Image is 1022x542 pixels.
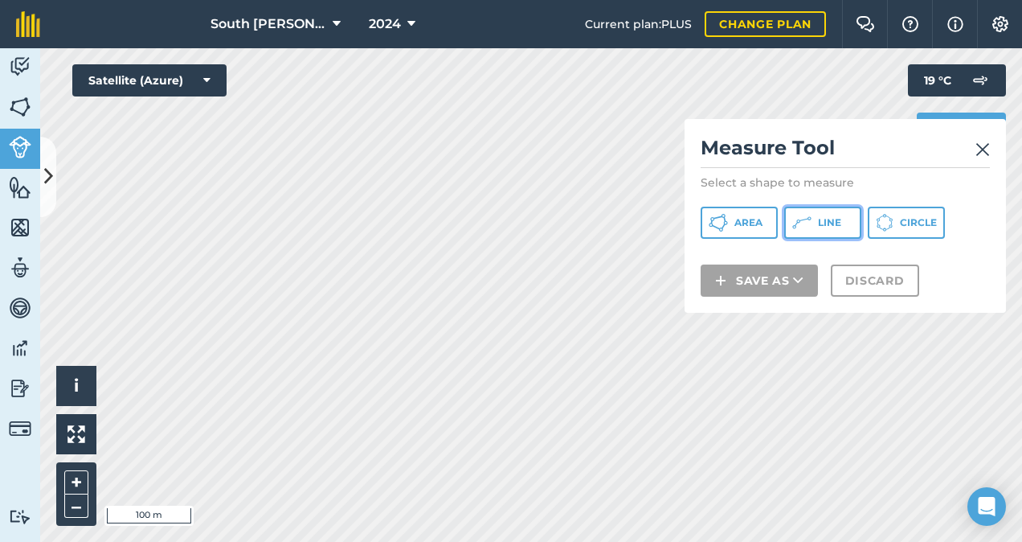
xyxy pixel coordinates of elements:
[701,175,990,191] p: Select a shape to measure
[991,16,1010,32] img: A cog icon
[369,14,401,34] span: 2024
[901,16,920,32] img: A question mark icon
[900,216,937,229] span: Circle
[964,64,996,96] img: svg+xml;base64,PD94bWwgdmVyc2lvbj0iMS4wIiBlbmNvZGluZz0idXRmLTgiPz4KPCEtLSBHZW5lcmF0b3I6IEFkb2JlIE...
[975,140,990,159] img: svg+xml;base64,PHN2ZyB4bWxucz0iaHR0cDovL3d3dy53My5vcmcvMjAwMC9zdmciIHdpZHRoPSIyMiIgaGVpZ2h0PSIzMC...
[831,265,919,297] button: Discard
[701,135,990,168] h2: Measure Tool
[72,64,227,96] button: Satellite (Azure)
[9,136,31,158] img: svg+xml;base64,PD94bWwgdmVyc2lvbj0iMS4wIiBlbmNvZGluZz0idXRmLTgiPz4KPCEtLSBHZW5lcmF0b3I6IEFkb2JlIE...
[9,376,31,400] img: svg+xml;base64,PD94bWwgdmVyc2lvbj0iMS4wIiBlbmNvZGluZz0idXRmLTgiPz4KPCEtLSBHZW5lcmF0b3I6IEFkb2JlIE...
[9,336,31,360] img: svg+xml;base64,PD94bWwgdmVyc2lvbj0iMS4wIiBlbmNvZGluZz0idXRmLTgiPz4KPCEtLSBHZW5lcmF0b3I6IEFkb2JlIE...
[74,376,79,396] span: i
[856,16,875,32] img: Two speech bubbles overlapping with the left bubble in the forefront
[9,216,31,240] img: svg+xml;base64,PHN2ZyB4bWxucz0iaHR0cDovL3d3dy53My5vcmcvMjAwMC9zdmciIHdpZHRoPSI1NiIgaGVpZ2h0PSI2MC...
[64,495,88,518] button: –
[585,15,692,33] span: Current plan : PLUS
[9,175,31,199] img: svg+xml;base64,PHN2ZyB4bWxucz0iaHR0cDovL3d3dy53My5vcmcvMjAwMC9zdmciIHdpZHRoPSI1NiIgaGVpZ2h0PSI2MC...
[967,487,1006,526] div: Open Intercom Messenger
[784,207,861,239] button: Line
[9,256,31,280] img: svg+xml;base64,PD94bWwgdmVyc2lvbj0iMS4wIiBlbmNvZGluZz0idXRmLTgiPz4KPCEtLSBHZW5lcmF0b3I6IEFkb2JlIE...
[917,113,1007,145] button: Print
[211,14,326,34] span: South [PERSON_NAME]
[705,11,826,37] a: Change plan
[56,366,96,406] button: i
[9,417,31,440] img: svg+xml;base64,PD94bWwgdmVyc2lvbj0iMS4wIiBlbmNvZGluZz0idXRmLTgiPz4KPCEtLSBHZW5lcmF0b3I6IEFkb2JlIE...
[947,14,963,34] img: svg+xml;base64,PHN2ZyB4bWxucz0iaHR0cDovL3d3dy53My5vcmcvMjAwMC9zdmciIHdpZHRoPSIxNyIgaGVpZ2h0PSIxNy...
[715,271,726,290] img: svg+xml;base64,PHN2ZyB4bWxucz0iaHR0cDovL3d3dy53My5vcmcvMjAwMC9zdmciIHdpZHRoPSIxNCIgaGVpZ2h0PSIyNC...
[9,509,31,524] img: svg+xml;base64,PD94bWwgdmVyc2lvbj0iMS4wIiBlbmNvZGluZz0idXRmLTgiPz4KPCEtLSBHZW5lcmF0b3I6IEFkb2JlIE...
[924,64,951,96] span: 19 ° C
[908,64,1006,96] button: 19 °C
[9,55,31,79] img: svg+xml;base64,PD94bWwgdmVyc2lvbj0iMS4wIiBlbmNvZGluZz0idXRmLTgiPz4KPCEtLSBHZW5lcmF0b3I6IEFkb2JlIE...
[701,265,818,297] button: Save as
[64,470,88,495] button: +
[67,425,85,443] img: Four arrows, one pointing top left, one top right, one bottom right and the last bottom left
[734,216,762,229] span: Area
[818,216,841,229] span: Line
[9,95,31,119] img: svg+xml;base64,PHN2ZyB4bWxucz0iaHR0cDovL3d3dy53My5vcmcvMjAwMC9zdmciIHdpZHRoPSI1NiIgaGVpZ2h0PSI2MC...
[9,296,31,320] img: svg+xml;base64,PD94bWwgdmVyc2lvbj0iMS4wIiBlbmNvZGluZz0idXRmLTgiPz4KPCEtLSBHZW5lcmF0b3I6IEFkb2JlIE...
[16,11,40,37] img: fieldmargin Logo
[701,207,778,239] button: Area
[868,207,945,239] button: Circle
